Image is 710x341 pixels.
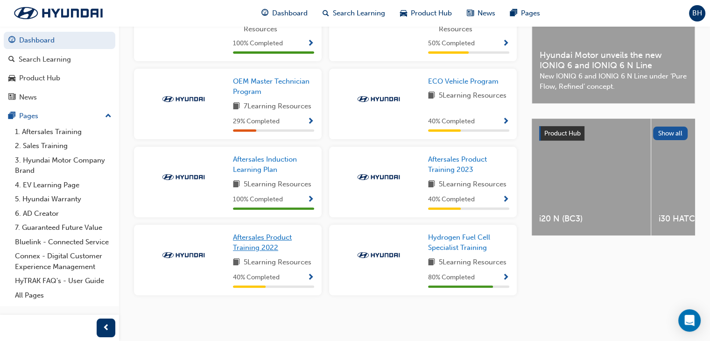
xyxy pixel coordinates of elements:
[4,107,115,125] button: Pages
[11,235,115,249] a: Bluelink - Connected Service
[11,192,115,206] a: 5. Hyundai Warranty
[4,89,115,106] a: News
[502,40,509,48] span: Show Progress
[8,74,15,83] span: car-icon
[11,139,115,153] a: 2. Sales Training
[4,70,115,87] a: Product Hub
[353,94,404,104] img: Trak
[8,93,15,102] span: news-icon
[353,250,404,260] img: Trak
[692,8,702,19] span: BH
[8,56,15,64] span: search-icon
[333,8,385,19] span: Search Learning
[11,249,115,274] a: Connex - Digital Customer Experience Management
[233,233,292,252] span: Aftersales Product Training 2022
[233,116,280,127] span: 29 % Completed
[439,257,506,269] span: 5 Learning Resources
[233,155,297,174] span: Aftersales Induction Learning Plan
[502,194,509,206] button: Show Progress
[11,125,115,139] a: 1. Aftersales Training
[428,155,487,174] span: Aftersales Product Training 2023
[428,179,435,191] span: book-icon
[307,272,314,284] button: Show Progress
[4,32,115,49] a: Dashboard
[11,288,115,303] a: All Pages
[158,94,209,104] img: Trak
[510,7,517,19] span: pages-icon
[19,111,38,121] div: Pages
[353,172,404,182] img: Trak
[307,38,314,50] button: Show Progress
[540,71,687,92] span: New IONIQ 6 and IONIQ 6 N Line under ‘Pure Flow, Refined’ concept.
[678,309,701,332] div: Open Intercom Messenger
[428,90,435,102] span: book-icon
[19,73,60,84] div: Product Hub
[502,116,509,128] button: Show Progress
[503,4,548,23] a: pages-iconPages
[307,194,314,206] button: Show Progress
[233,194,283,205] span: 100 % Completed
[233,38,283,49] span: 100 % Completed
[428,77,499,85] span: ECO Vehicle Program
[233,179,240,191] span: book-icon
[539,126,688,141] a: Product HubShow all
[428,116,475,127] span: 40 % Completed
[11,153,115,178] a: 3. Hyundai Motor Company Brand
[307,40,314,48] span: Show Progress
[540,50,687,71] span: Hyundai Motor unveils the new IONIQ 6 and IONIQ 6 N Line
[689,5,705,21] button: BH
[428,38,475,49] span: 50 % Completed
[307,118,314,126] span: Show Progress
[254,4,315,23] a: guage-iconDashboard
[400,7,407,19] span: car-icon
[19,54,71,65] div: Search Learning
[11,274,115,288] a: HyTRAK FAQ's - User Guide
[502,272,509,284] button: Show Progress
[467,7,474,19] span: news-icon
[11,178,115,192] a: 4. EV Learning Page
[502,118,509,126] span: Show Progress
[502,274,509,282] span: Show Progress
[307,274,314,282] span: Show Progress
[439,90,506,102] span: 5 Learning Resources
[158,250,209,260] img: Trak
[103,322,110,334] span: prev-icon
[478,8,495,19] span: News
[315,4,393,23] a: search-iconSearch Learning
[8,36,15,45] span: guage-icon
[233,272,280,283] span: 40 % Completed
[233,101,240,113] span: book-icon
[4,30,115,107] button: DashboardSearch LearningProduct HubNews
[653,127,688,140] button: Show all
[428,233,490,252] span: Hydrogen Fuel Cell Specialist Training
[5,3,112,23] img: Trak
[11,220,115,235] a: 7. Guaranteed Future Value
[532,119,651,235] a: i20 N (BC3)
[544,129,581,137] span: Product Hub
[8,112,15,121] span: pages-icon
[233,154,314,175] a: Aftersales Induction Learning Plan
[244,179,311,191] span: 5 Learning Resources
[459,4,503,23] a: news-iconNews
[233,76,314,97] a: OEM Master Technician Program
[105,110,112,122] span: up-icon
[428,272,475,283] span: 80 % Completed
[19,92,37,103] div: News
[233,77,309,96] span: OEM Master Technician Program
[233,232,314,253] a: Aftersales Product Training 2022
[411,8,452,19] span: Product Hub
[521,8,540,19] span: Pages
[233,257,240,269] span: book-icon
[261,7,268,19] span: guage-icon
[4,51,115,68] a: Search Learning
[428,232,509,253] a: Hydrogen Fuel Cell Specialist Training
[307,196,314,204] span: Show Progress
[502,196,509,204] span: Show Progress
[307,116,314,128] button: Show Progress
[439,179,506,191] span: 5 Learning Resources
[158,172,209,182] img: Trak
[11,206,115,221] a: 6. AD Creator
[244,101,311,113] span: 7 Learning Resources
